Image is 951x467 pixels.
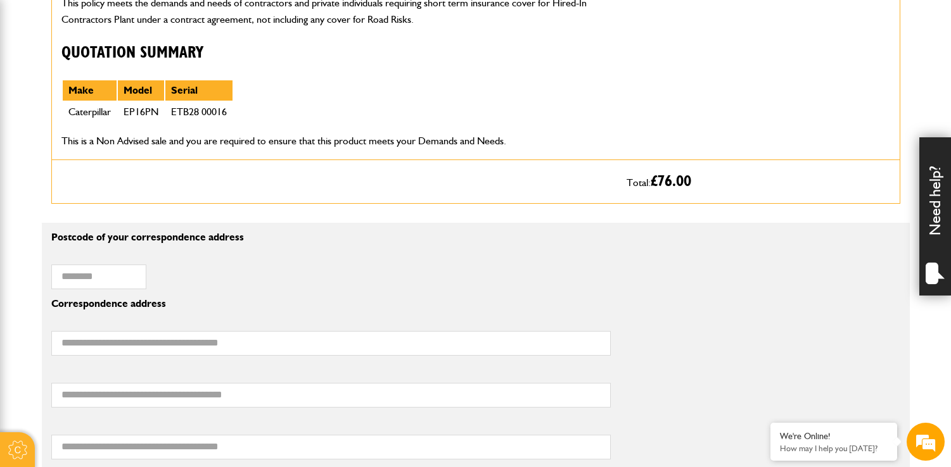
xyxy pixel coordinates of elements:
[780,431,888,442] div: We're Online!
[165,101,233,123] td: ETB28 00016
[172,367,230,384] em: Start Chat
[51,299,611,309] p: Correspondence address
[651,174,691,189] span: £
[627,170,890,194] p: Total:
[62,101,117,123] td: Caterpillar
[51,232,611,242] p: Postcode of your correspondence address
[61,133,608,149] p: This is a Non Advised sale and you are required to ensure that this product meets your Demands an...
[61,44,608,63] h3: Quotation Summary
[16,117,231,145] input: Enter your last name
[165,80,233,101] th: Serial
[919,137,951,296] div: Need help?
[208,6,238,37] div: Minimize live chat window
[16,192,231,220] input: Enter your phone number
[658,174,691,189] span: 76.00
[117,101,165,123] td: EP16PN
[62,80,117,101] th: Make
[66,71,213,87] div: Chat with us now
[22,70,53,88] img: d_20077148190_company_1631870298795_20077148190
[117,80,165,101] th: Model
[16,229,231,379] textarea: Type your message and hit 'Enter'
[780,444,888,453] p: How may I help you today?
[16,154,231,182] input: Enter your email address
